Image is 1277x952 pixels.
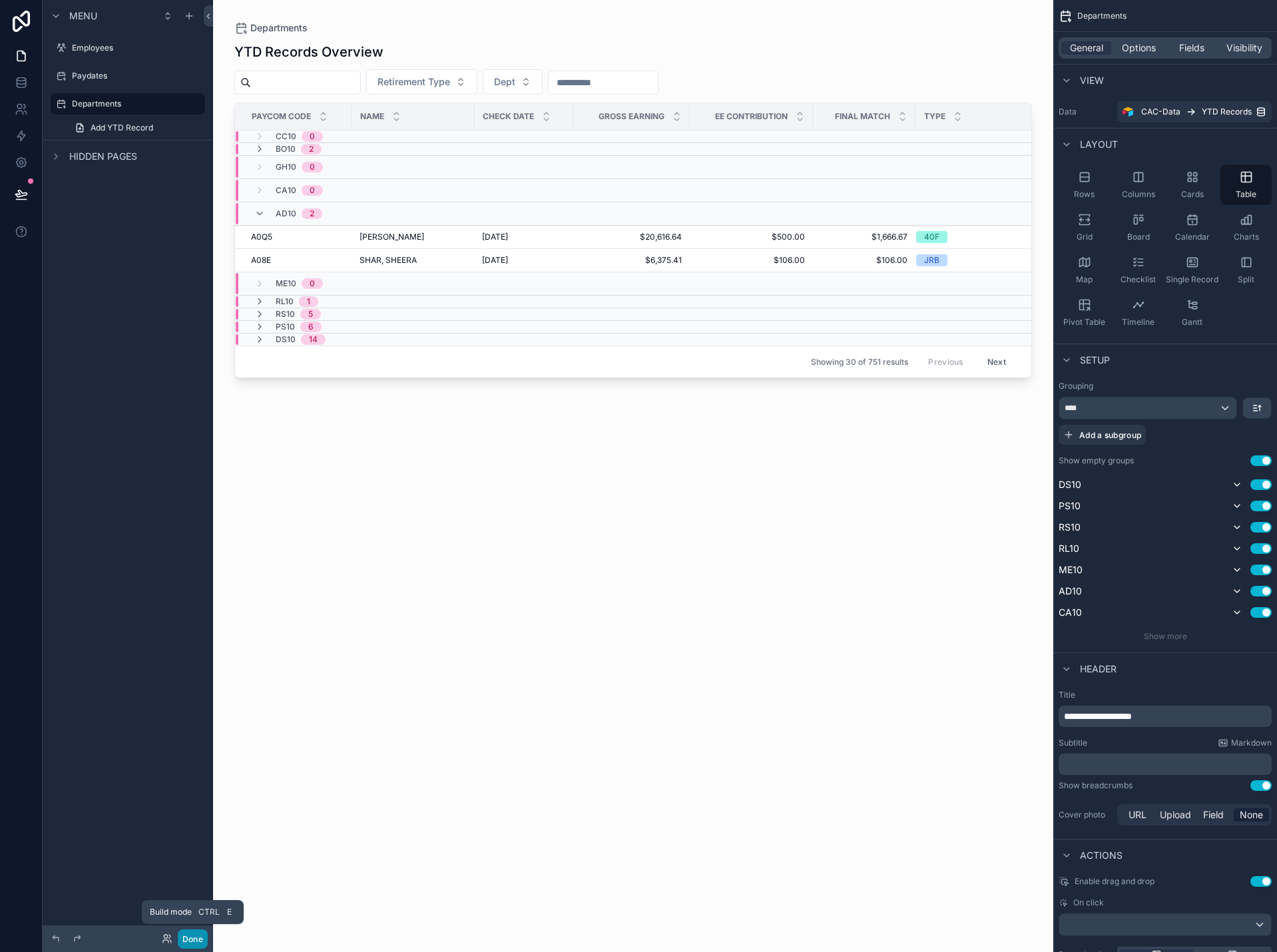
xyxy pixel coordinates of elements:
[1079,430,1141,440] span: Add a subgroup
[1080,354,1110,367] span: Setup
[1059,521,1081,534] span: RS10
[1059,754,1272,775] div: scrollable content
[1059,208,1110,248] button: Grid
[483,111,534,122] span: Check Date
[1166,165,1218,205] button: Cards
[1080,74,1104,87] span: View
[307,296,310,307] div: 1
[72,99,197,109] label: Departments
[1226,41,1262,55] span: Visibility
[1166,274,1218,285] span: Single Record
[1059,585,1082,598] span: AD10
[1080,849,1123,862] span: Actions
[924,254,939,266] div: JRB
[698,232,805,242] a: $500.00
[360,111,384,122] span: Name
[916,254,1015,266] a: JRB
[310,131,315,142] div: 0
[310,278,315,289] div: 0
[310,208,314,219] div: 2
[276,208,296,219] span: AD10
[276,185,296,196] span: CA10
[309,334,318,345] div: 14
[308,322,314,332] div: 6
[1080,138,1118,151] span: Layout
[1117,101,1272,122] a: CAC-DataYTD Records
[1129,808,1147,822] span: URL
[276,162,296,172] span: GH10
[835,111,890,122] span: Final Match
[1113,165,1164,205] button: Columns
[251,232,272,242] span: A0Q5
[360,232,466,242] a: [PERSON_NAME]
[582,255,682,266] a: $6,375.41
[1059,738,1087,748] label: Subtitle
[1059,455,1134,466] label: Show empty groups
[483,69,543,95] button: Select Button
[360,255,466,266] a: SHAR, SHEERA
[1113,293,1164,333] button: Timeline
[1218,738,1272,748] a: Markdown
[51,37,205,59] a: Employees
[1175,232,1210,242] span: Calendar
[1220,165,1272,205] button: Table
[1059,690,1272,700] label: Title
[924,111,945,122] span: Type
[1202,107,1252,117] span: YTD Records
[276,296,294,307] span: RL10
[1059,780,1133,791] div: Show breadcrumbs
[1122,41,1156,55] span: Options
[224,907,234,917] span: E
[72,71,202,81] label: Paydates
[1059,542,1079,555] span: RL10
[1059,107,1112,117] label: Data
[1166,208,1218,248] button: Calendar
[1231,738,1272,748] span: Markdown
[1238,274,1254,285] span: Split
[482,255,508,266] span: [DATE]
[1181,189,1204,200] span: Cards
[582,232,682,242] a: $20,616.64
[378,75,450,89] span: Retirement Type
[1141,107,1180,117] span: CAC-Data
[251,255,344,266] a: A08E
[1063,317,1105,328] span: Pivot Table
[1076,274,1093,285] span: Map
[1240,808,1263,822] span: None
[482,232,508,242] span: [DATE]
[310,162,315,172] div: 0
[250,21,308,35] span: Departments
[1059,381,1093,391] label: Grouping
[1059,563,1083,577] span: ME10
[715,111,788,122] span: EE Contribution
[1080,662,1117,676] span: Header
[276,278,296,289] span: ME10
[1122,317,1154,328] span: Timeline
[698,255,805,266] a: $106.00
[1113,208,1164,248] button: Board
[1077,11,1127,21] span: Departments
[1122,189,1155,200] span: Columns
[1160,808,1191,822] span: Upload
[1220,250,1272,290] button: Split
[1166,250,1218,290] button: Single Record
[1074,189,1095,200] span: Rows
[1123,107,1133,117] img: Airtable Logo
[308,309,313,320] div: 5
[1077,232,1093,242] span: Grid
[251,255,271,266] span: A08E
[1236,189,1256,200] span: Table
[178,929,208,949] button: Done
[599,111,664,122] span: Gross Earning
[1059,425,1146,445] button: Add a subgroup
[978,352,1015,372] button: Next
[51,65,205,87] a: Paydates
[821,232,907,242] a: $1,666.67
[1113,250,1164,290] button: Checklist
[252,111,311,122] span: Paycom code
[69,9,97,23] span: Menu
